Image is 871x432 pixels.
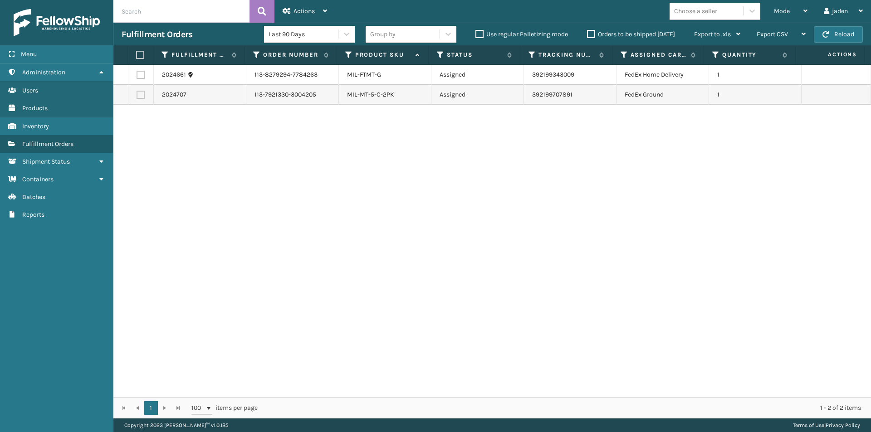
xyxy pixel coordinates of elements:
span: Containers [22,175,54,183]
span: items per page [191,401,258,415]
a: MIL-MT-5-C-2PK [347,91,394,98]
a: Terms of Use [793,422,824,428]
div: | [793,418,860,432]
td: 113-7921330-3004205 [246,85,339,105]
p: Copyright 2023 [PERSON_NAME]™ v 1.0.185 [124,418,229,432]
div: Group by [370,29,396,39]
label: Tracking Number [538,51,594,59]
div: Last 90 Days [269,29,339,39]
span: 100 [191,403,205,413]
span: Export to .xls [694,30,731,38]
span: Actions [294,7,315,15]
label: Product SKU [355,51,411,59]
button: Reload [814,26,863,43]
a: MIL-FTMT-G [347,71,381,78]
span: Administration [22,68,65,76]
label: Status [447,51,503,59]
td: 113-8279294-7784263 [246,65,339,85]
label: Order Number [263,51,319,59]
label: Use regular Palletizing mode [475,30,568,38]
img: logo [14,9,100,36]
span: Products [22,104,48,112]
td: 1 [709,85,802,105]
span: Users [22,87,38,94]
div: Choose a seller [674,6,717,16]
a: Privacy Policy [826,422,860,428]
label: Fulfillment Order Id [171,51,227,59]
label: Quantity [722,51,778,59]
td: 1 [709,65,802,85]
a: 2024707 [162,90,186,99]
span: Mode [774,7,790,15]
a: 392199343009 [532,71,574,78]
label: Assigned Carrier Service [631,51,686,59]
td: FedEx Ground [617,85,709,105]
span: Batches [22,193,45,201]
span: Reports [22,211,44,218]
a: 1 [144,401,158,415]
td: FedEx Home Delivery [617,65,709,85]
span: Actions [798,47,862,62]
span: Inventory [22,122,49,130]
a: 2024661 [162,70,186,79]
div: 1 - 2 of 2 items [270,403,861,413]
td: Assigned [431,65,524,85]
span: Export CSV [757,30,788,38]
span: Shipment Status [22,158,70,165]
h3: Fulfillment Orders [122,29,192,40]
a: 392199707891 [532,91,573,98]
span: Menu [21,50,37,58]
td: Assigned [431,85,524,105]
span: Fulfillment Orders [22,140,73,148]
label: Orders to be shipped [DATE] [587,30,675,38]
